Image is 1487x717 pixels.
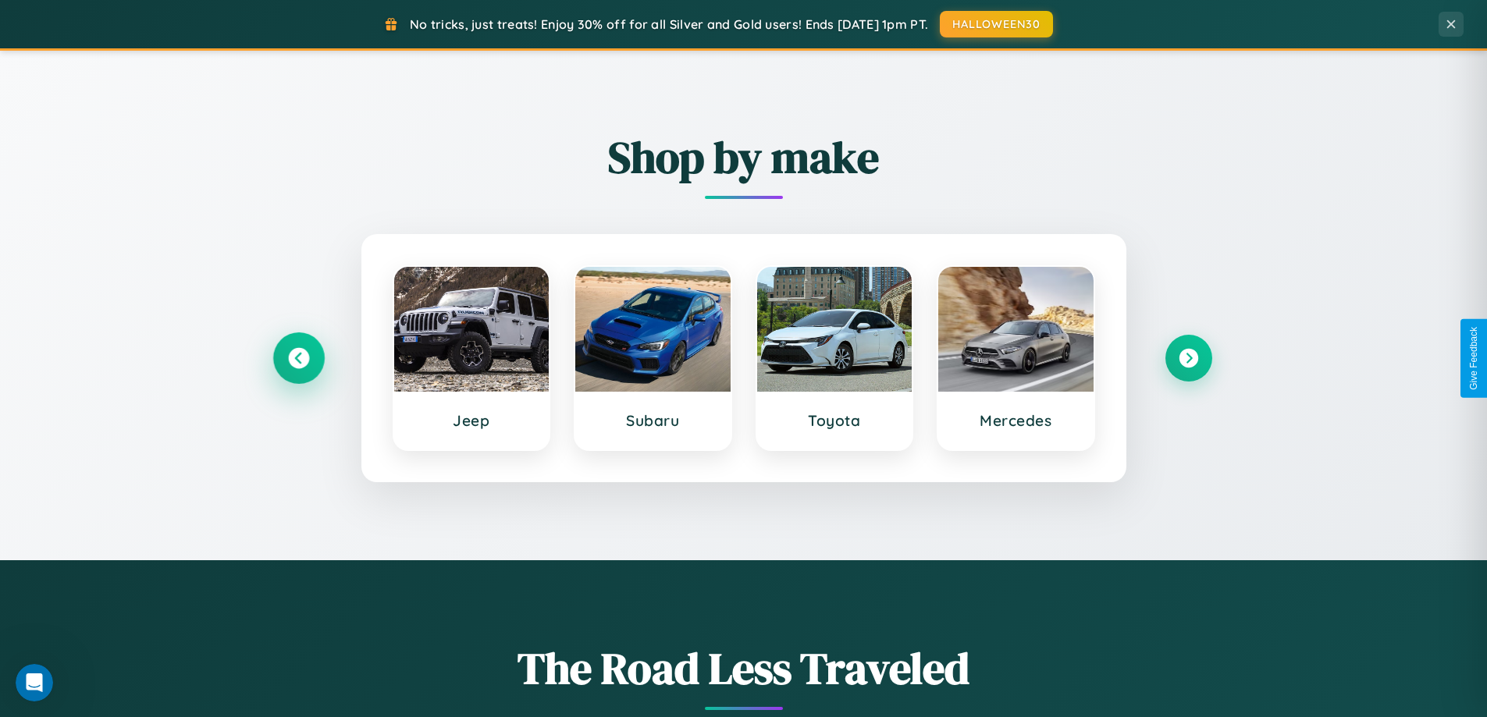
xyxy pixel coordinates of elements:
[940,11,1053,37] button: HALLOWEEN30
[1468,327,1479,390] div: Give Feedback
[410,16,928,32] span: No tricks, just treats! Enjoy 30% off for all Silver and Gold users! Ends [DATE] 1pm PT.
[16,664,53,701] iframe: Intercom live chat
[591,411,715,430] h3: Subaru
[276,127,1212,187] h2: Shop by make
[276,638,1212,698] h1: The Road Less Traveled
[954,411,1078,430] h3: Mercedes
[773,411,897,430] h3: Toyota
[410,411,534,430] h3: Jeep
